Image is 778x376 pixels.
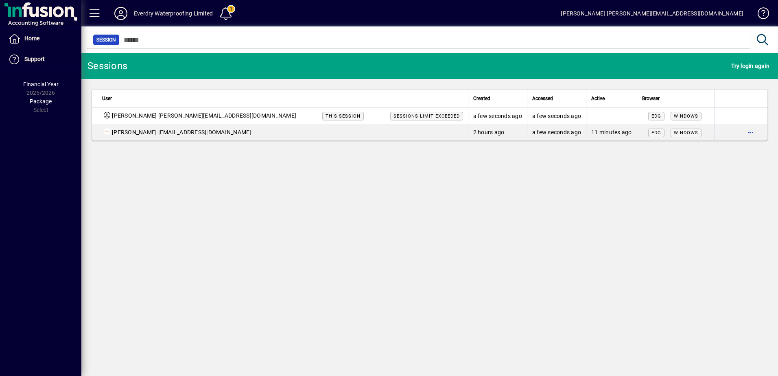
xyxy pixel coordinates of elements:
[642,111,710,120] div: Mozilla/5.0 (Windows NT 10.0; Win64; x64) AppleWebKit/537.36 (KHTML, like Gecko) Chrome/140.0.0.0...
[24,35,39,42] span: Home
[527,124,586,140] td: a few seconds ago
[30,98,52,105] span: Package
[731,59,769,72] span: Try login again
[642,94,660,103] span: Browser
[4,28,81,49] a: Home
[112,111,296,120] span: [PERSON_NAME] [PERSON_NAME][EMAIL_ADDRESS][DOMAIN_NAME]
[23,81,59,87] span: Financial Year
[532,94,553,103] span: Accessed
[96,36,116,44] span: Session
[642,128,710,137] div: Mozilla/5.0 (Windows NT 10.0; Win64; x64) AppleWebKit/537.36 (KHTML, like Gecko) Chrome/140.0.0.0...
[674,114,698,119] span: Windows
[468,124,527,140] td: 2 hours ago
[651,114,661,119] span: Edg
[134,7,213,20] div: Everdry Waterproofing Limited
[527,108,586,124] td: a few seconds ago
[24,56,45,62] span: Support
[752,2,768,28] a: Knowledge Base
[674,130,698,136] span: Windows
[651,130,661,136] span: Edg
[586,124,637,140] td: 11 minutes ago
[473,94,490,103] span: Created
[326,114,361,119] span: This session
[112,128,251,136] span: [PERSON_NAME] [EMAIL_ADDRESS][DOMAIN_NAME]
[468,108,527,124] td: a few seconds ago
[87,59,127,72] div: Sessions
[561,7,743,20] div: [PERSON_NAME] [PERSON_NAME][EMAIL_ADDRESS][DOMAIN_NAME]
[729,59,771,73] button: Try login again
[744,126,757,139] button: More options
[4,49,81,70] a: Support
[393,114,460,119] span: Sessions limit exceeded
[591,94,605,103] span: Active
[102,94,112,103] span: User
[108,6,134,21] button: Profile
